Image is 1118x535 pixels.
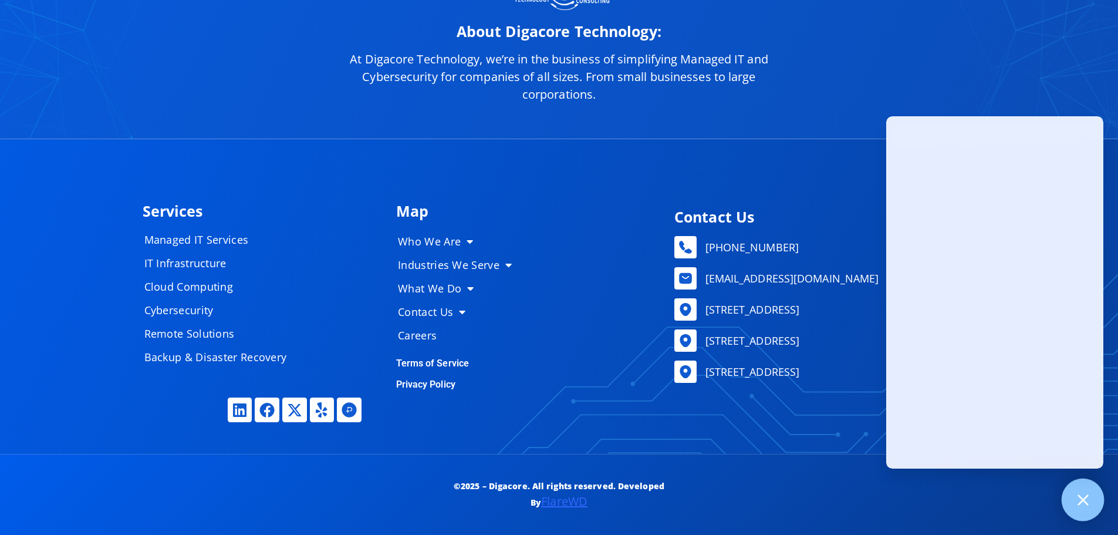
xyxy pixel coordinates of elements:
[702,301,800,318] span: [STREET_ADDRESS]
[674,210,970,224] h4: Contact Us
[386,230,533,253] a: Who We Are
[886,116,1103,469] iframe: Chatgenie Messenger
[702,270,879,287] span: [EMAIL_ADDRESS][DOMAIN_NAME]
[133,251,309,275] a: IT Infrastructure
[133,322,309,345] a: Remote Solutions
[674,236,970,258] a: [PHONE_NUMBER]
[702,332,800,349] span: [STREET_ADDRESS]
[133,275,309,298] a: Cloud Computing
[330,24,788,39] h2: About Digacore Technology:
[133,228,309,369] nav: Menu
[674,298,970,321] a: [STREET_ADDRESS]
[133,228,309,251] a: Managed IT Services
[386,300,533,324] a: Contact Us
[133,345,309,369] a: Backup & Disaster Recovery
[396,379,455,390] a: Privacy Policy
[396,358,470,369] a: Terms of Service
[428,478,690,512] p: ©2025 – Digacore. All rights reserved. Developed By
[386,277,533,300] a: What We Do
[330,51,788,103] p: At Digacore Technology, we’re in the business of simplifying Managed IT and Cybersecurity for com...
[702,238,799,256] span: [PHONE_NUMBER]
[143,204,384,218] h4: Services
[386,324,533,347] a: Careers
[674,329,970,352] a: [STREET_ADDRESS]
[674,267,970,290] a: [EMAIL_ADDRESS][DOMAIN_NAME]
[133,298,309,322] a: Cybersecurity
[386,253,533,277] a: Industries We Serve
[702,363,800,381] span: [STREET_ADDRESS]
[396,204,657,218] h4: Map
[386,230,533,347] nav: Menu
[541,493,587,509] a: FlareWD
[674,361,970,383] a: [STREET_ADDRESS]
